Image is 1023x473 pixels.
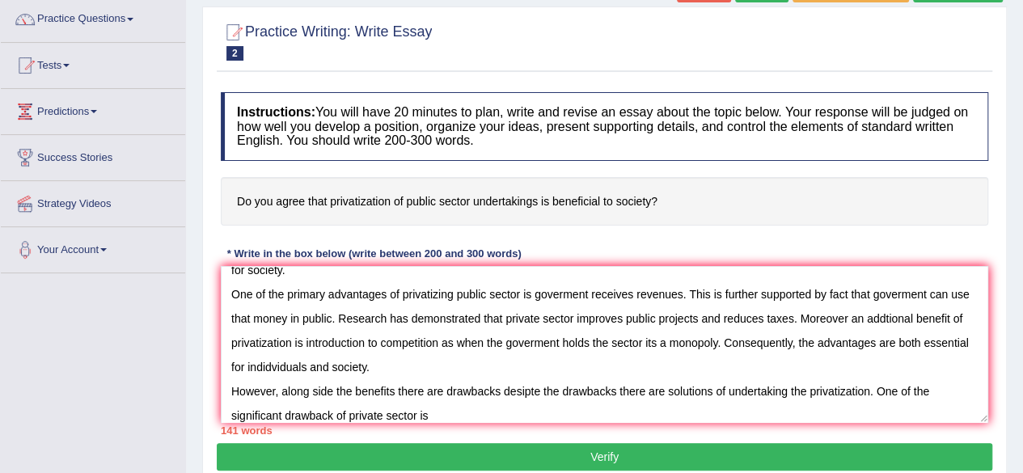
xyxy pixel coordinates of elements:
button: Verify [217,443,992,471]
a: Your Account [1,227,185,268]
div: * Write in the box below (write between 200 and 300 words) [221,246,527,261]
h4: Do you agree that privatization of public sector undertakings is beneficial to society? [221,177,988,226]
a: Success Stories [1,135,185,175]
div: 141 words [221,423,988,438]
a: Strategy Videos [1,181,185,222]
b: Instructions: [237,105,315,119]
a: Predictions [1,89,185,129]
span: 2 [226,46,243,61]
h4: You will have 20 minutes to plan, write and revise an essay about the topic below. Your response ... [221,92,988,161]
a: Tests [1,43,185,83]
h2: Practice Writing: Write Essay [221,20,432,61]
